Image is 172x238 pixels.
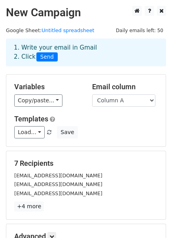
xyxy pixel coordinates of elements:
span: Send [36,52,58,62]
h5: Variables [14,83,80,91]
a: +4 more [14,202,44,211]
small: [EMAIL_ADDRESS][DOMAIN_NAME] [14,181,102,187]
span: Daily emails left: 50 [113,26,166,35]
a: Templates [14,115,48,123]
iframe: Chat Widget [132,200,172,238]
button: Save [57,126,77,138]
a: Copy/paste... [14,94,62,107]
h2: New Campaign [6,6,166,19]
small: [EMAIL_ADDRESS][DOMAIN_NAME] [14,173,102,178]
h5: 7 Recipients [14,159,158,168]
a: Daily emails left: 50 [113,27,166,33]
a: Untitled spreadsheet [42,27,94,33]
h5: Email column [92,83,158,91]
small: [EMAIL_ADDRESS][DOMAIN_NAME] [14,190,102,196]
a: Load... [14,126,45,138]
div: 1. Write your email in Gmail 2. Click [8,43,164,61]
small: Google Sheet: [6,27,95,33]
